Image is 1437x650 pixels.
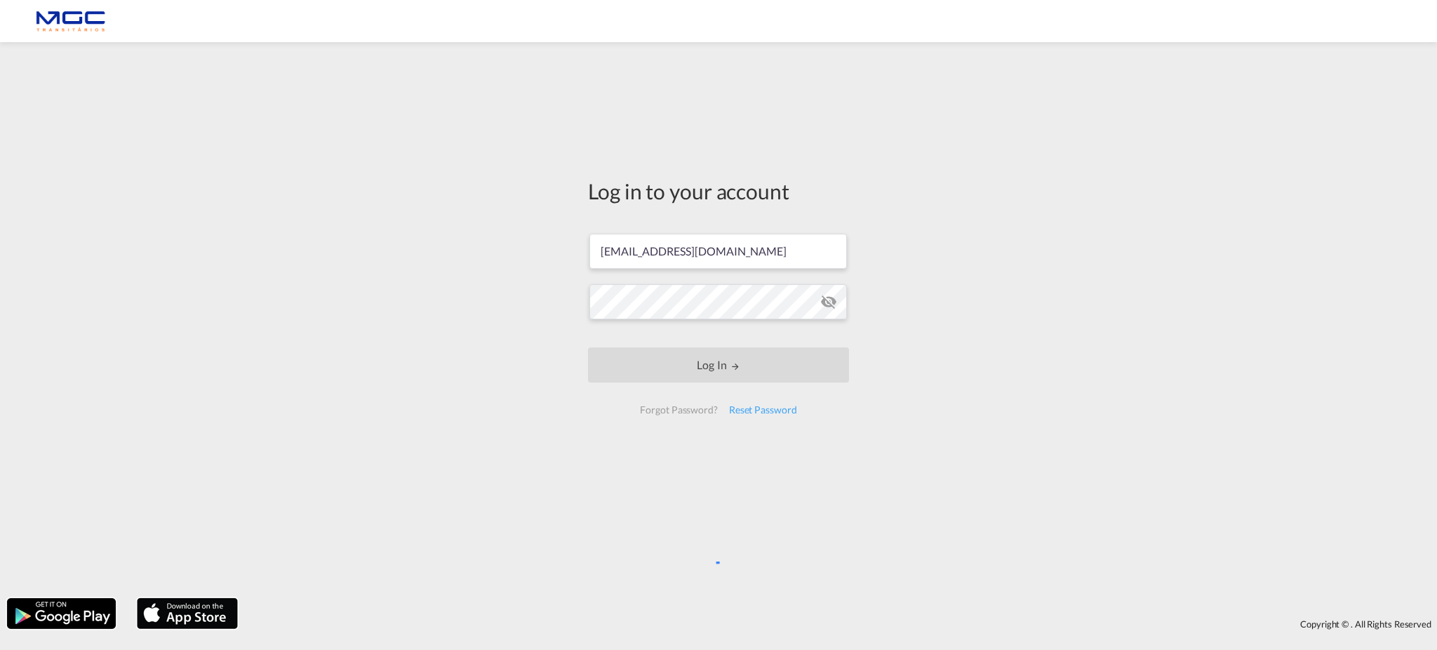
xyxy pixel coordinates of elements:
input: Enter email/phone number [589,234,847,269]
div: Copyright © . All Rights Reserved [245,612,1437,636]
button: LOGIN [588,347,849,383]
img: apple.png [135,597,239,630]
img: 92835000d1c111ee8b33af35afdd26c7.png [21,6,116,37]
img: google.png [6,597,117,630]
div: Log in to your account [588,176,849,206]
div: Reset Password [723,397,803,423]
md-icon: icon-eye-off [820,293,837,310]
div: Forgot Password? [634,397,723,423]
